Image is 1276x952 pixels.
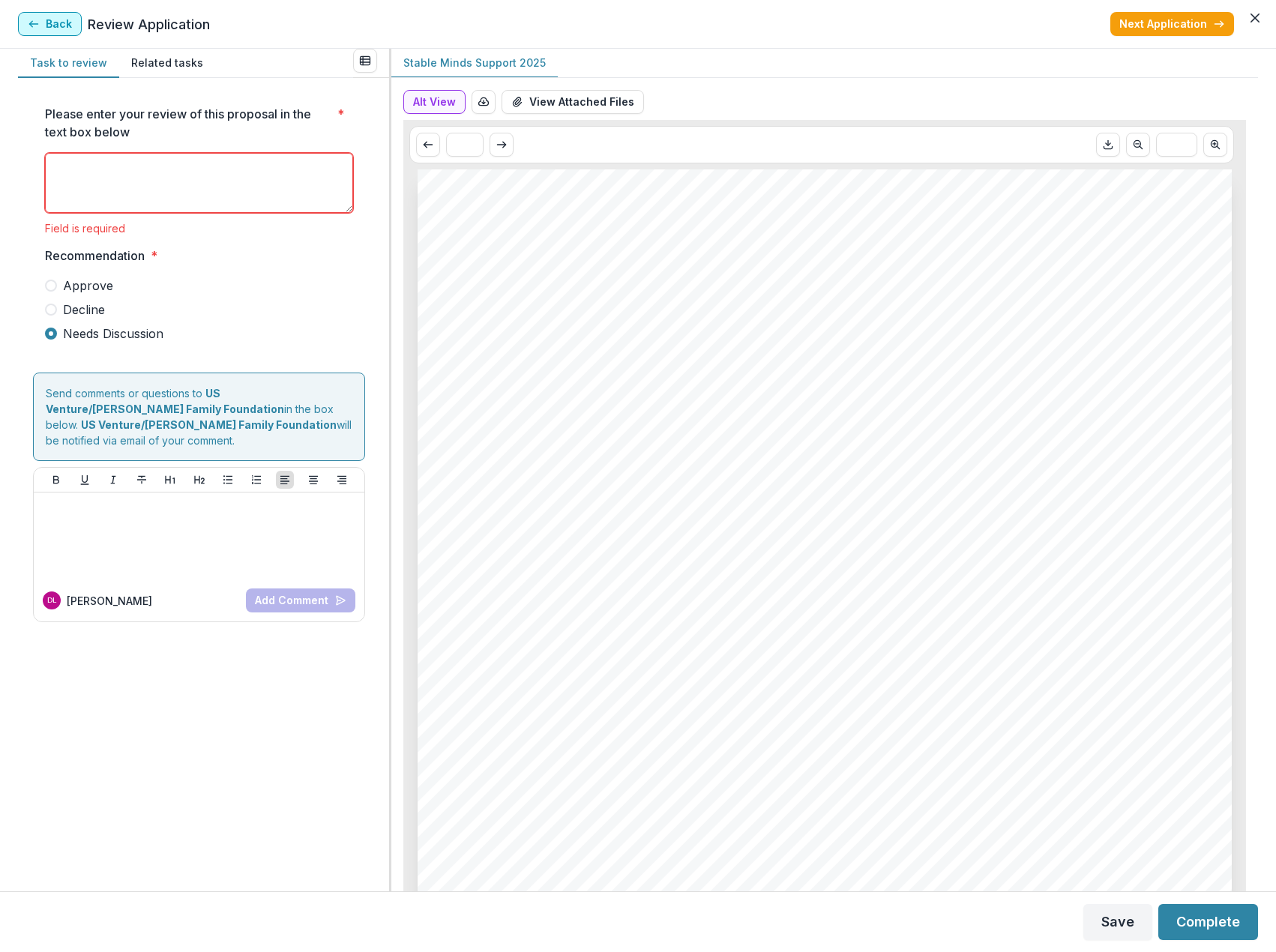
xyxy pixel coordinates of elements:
p: Review Application [88,14,210,34]
button: Scroll to next page [1203,133,1227,157]
button: Download PDF [1096,133,1120,157]
button: Heading 1 [161,471,179,489]
span: Stable Minds Support 2025 [467,356,747,378]
button: Align Left [276,471,294,489]
span: 0.0 [637,470,660,486]
button: Task to review [18,49,119,78]
p: Recommendation [45,247,145,265]
button: Back [18,12,82,36]
span: [DATE] [619,492,671,508]
button: Strike [133,471,151,489]
span: Grant Start: [467,424,574,443]
button: Bold [47,471,65,489]
span: BEAMING Inc. [467,286,651,313]
span: Grant End: [467,446,566,466]
span: Nonprofit DBA: [467,402,607,421]
button: Underline [76,471,94,489]
span: BEAMING Ranch [612,404,739,421]
button: Align Center [304,471,322,489]
button: Heading 2 [190,471,208,489]
div: Send comments or questions to in the box below. will be notified via email of your comment. [33,373,365,461]
button: Save [1083,904,1152,940]
button: Alt View [403,90,466,114]
p: Stable Minds Support 2025 [403,55,546,70]
span: [DATE] [579,426,631,442]
button: Close [1243,6,1267,30]
button: View all reviews [353,49,377,73]
button: Ordered List [247,471,265,489]
span: Decline [63,301,105,319]
button: Related tasks [119,49,215,78]
button: Add Comment [246,588,355,612]
button: Bullet List [219,471,237,489]
button: Scroll to next page [490,133,514,157]
button: Scroll to previous page [416,133,440,157]
button: Complete [1158,904,1258,940]
button: Align Right [333,471,351,489]
div: Dylan Lange [47,597,57,604]
span: Submitted Date: [467,489,614,509]
p: Please enter your review of this proposal in the text box below [45,105,331,141]
div: Field is required [45,222,353,235]
button: Next Application [1110,12,1234,36]
span: Needs Discussion [63,325,163,343]
strong: US Venture/[PERSON_NAME] Family Foundation [81,418,337,431]
span: Approve [63,277,113,295]
button: View Attached Files [502,90,644,114]
button: Scroll to previous page [1126,133,1150,157]
p: [PERSON_NAME] [67,593,152,609]
span: [DATE] [571,448,623,464]
button: Italicize [104,471,122,489]
span: Awarded Amount: [467,468,631,487]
